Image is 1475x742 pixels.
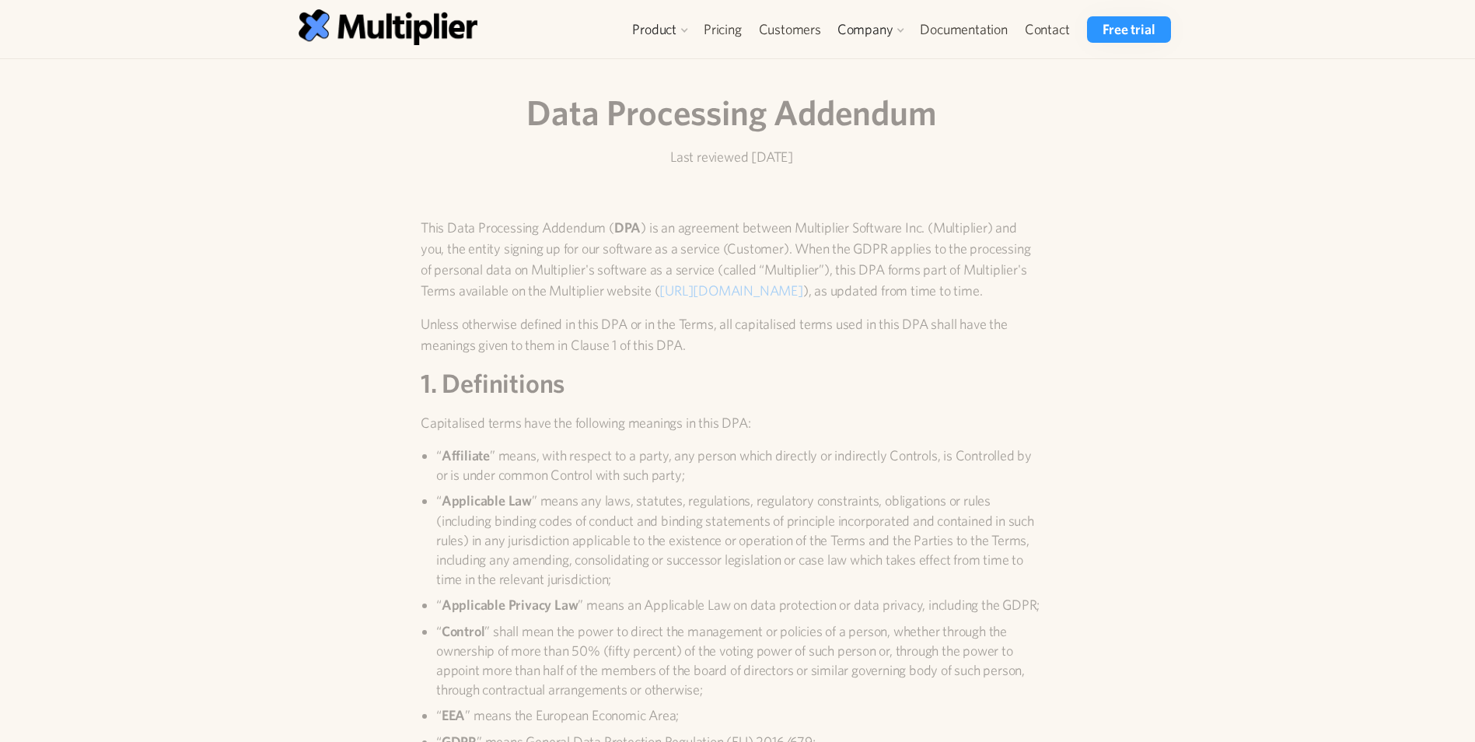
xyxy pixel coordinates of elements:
[911,16,1015,43] a: Documentation
[436,491,1043,589] li: “ ” means any laws, statutes, regulations, regulatory constraints, obligations or rules (includin...
[436,446,1043,485] li: “ ” means, with respect to a party, any person which directly or indirectly Controls, is Controll...
[421,412,1043,433] p: Capitalised terms have the following meanings in this DPA:
[421,368,1043,400] h2: 1. Definitions
[695,16,750,43] a: Pricing
[750,16,830,43] a: Customers
[421,313,1043,355] p: Unless otherwise defined in this DPA or in the Terms, all capitalised terms used in this DPA shal...
[436,705,1043,725] li: “ ” means the European Economic Area;
[830,16,912,43] div: Company
[624,16,695,43] div: Product
[614,219,641,236] strong: DPA
[442,492,532,509] strong: Applicable Law
[421,217,1043,301] p: This Data Processing Addendum ( ) is an agreement between Multiplier Software Inc. (Multiplier) a...
[436,621,1043,700] li: “ ” shall mean the power to direct the management or policies of a person, whether through the ow...
[442,597,578,613] strong: Applicable Privacy Law
[436,595,1043,614] li: “ ” means an Applicable Law on data protection or data privacy, including the GDPR;
[837,20,893,39] div: Company
[442,447,490,464] strong: Affiliate
[421,146,1043,167] p: Last reviewed [DATE]
[1016,16,1078,43] a: Contact
[632,20,676,39] div: Product
[442,623,485,639] strong: Control
[1087,16,1170,43] a: Free trial
[659,282,802,299] a: [URL][DOMAIN_NAME]
[421,90,1043,134] h1: Data Processing Addendum
[442,707,465,723] strong: EEA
